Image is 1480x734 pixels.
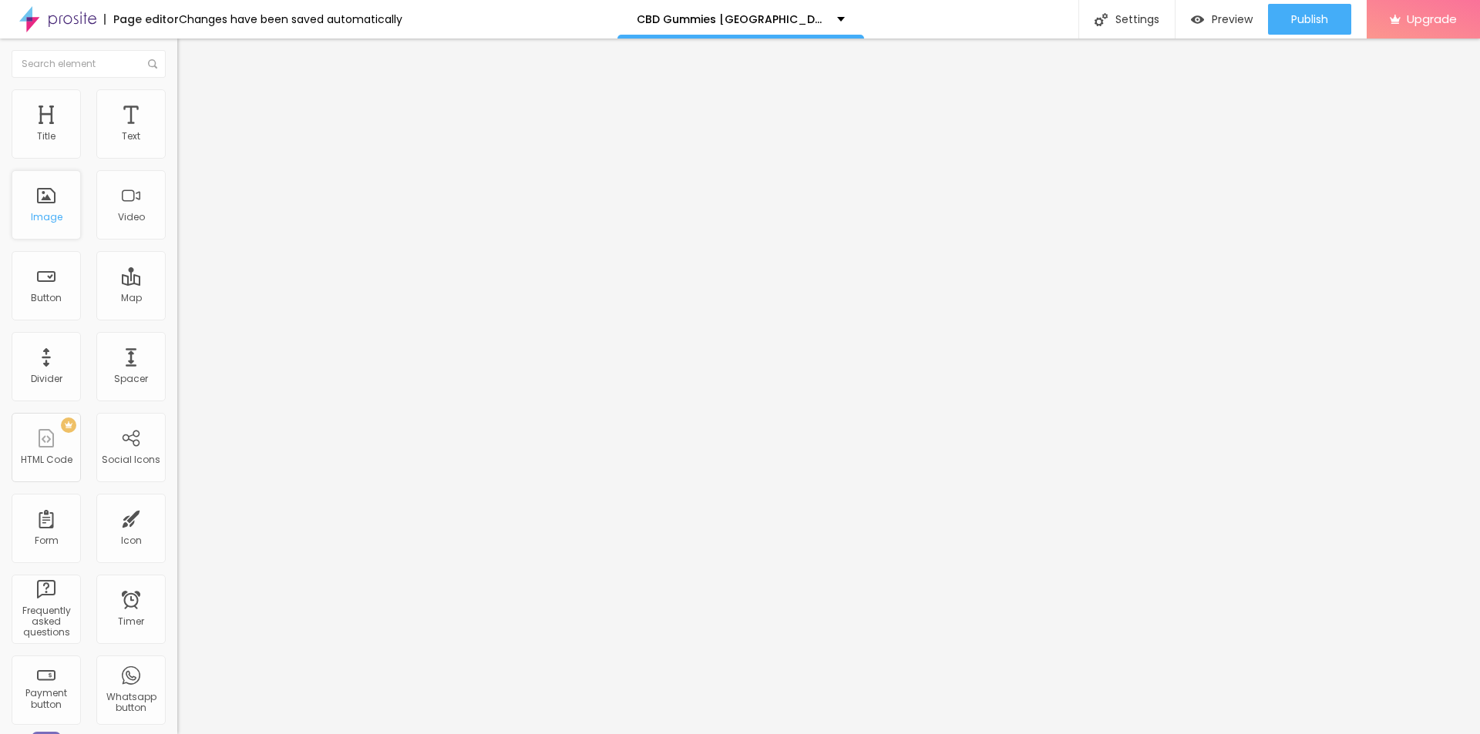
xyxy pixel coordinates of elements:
div: Changes have been saved automatically [179,14,402,25]
div: Button [31,293,62,303]
div: Title [37,131,55,142]
div: Frequently asked questions [15,605,76,638]
img: view-1.svg [1191,13,1204,26]
span: Preview [1212,13,1253,25]
img: Icone [148,59,157,69]
div: Timer [118,616,144,627]
img: Icone [1095,13,1108,26]
input: Search element [12,50,166,78]
p: CBD Gummies [GEOGRAPHIC_DATA] [637,14,826,25]
div: Page editor [104,14,179,25]
div: Form [35,535,59,546]
div: Image [31,212,62,223]
div: Whatsapp button [100,692,161,714]
div: Video [118,212,145,223]
div: Divider [31,374,62,384]
span: Upgrade [1407,12,1457,25]
div: Payment button [15,688,76,710]
span: Publish [1291,13,1328,25]
div: Spacer [114,374,148,384]
button: Preview [1176,4,1268,35]
div: Icon [121,535,142,546]
div: Map [121,293,142,303]
div: Social Icons [102,454,160,465]
div: Text [122,131,140,142]
button: Publish [1268,4,1351,35]
div: HTML Code [21,454,72,465]
iframe: Editor [177,39,1480,734]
